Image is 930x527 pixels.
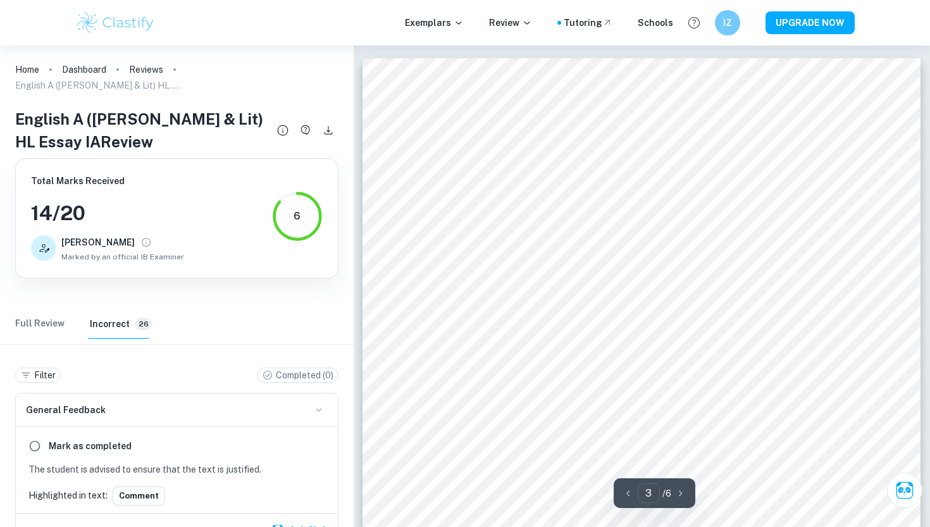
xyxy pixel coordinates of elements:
h6: Total Marks Received [31,174,184,188]
button: Comment [113,487,165,505]
button: Full Review [15,309,65,339]
h3: 14 / 20 [31,198,184,228]
span: Marked by an official IB Examiner [61,251,184,263]
div: 6 [294,209,301,224]
p: Filter [34,368,56,382]
span: Text: Brave New World [571,234,713,248]
button: View full profile [137,233,155,251]
a: Dashboard [62,61,106,78]
a: Reviews [129,61,163,78]
p: Highlighted in text: [28,488,108,502]
p: Exemplars [405,16,464,30]
div: Completed (0) [257,368,338,383]
p: The student is advised to ensure that the text is justified. [28,462,330,476]
button: UPGRADE NOW [766,11,855,34]
img: Clastify logo [75,10,156,35]
p: Completed ( 0 ) [276,368,333,382]
h6: [PERSON_NAME] [61,235,135,249]
p: / 6 [662,487,671,500]
button: Ask Clai [887,473,922,508]
h6: Incorrect [90,317,130,331]
button: Have a questions about this review? [295,120,316,140]
button: Help and Feedback [683,12,705,34]
h4: English A ([PERSON_NAME] & Lit) HL Essay IA Review [15,108,273,153]
span: Word Count: 1369 [586,266,698,280]
a: Tutoring [564,16,612,30]
button: Download [318,120,338,140]
span: HL English A Literature Essay [548,202,735,216]
div: Filter [15,368,61,383]
button: IZ [715,10,740,35]
span: General Feedback [26,405,106,415]
h6: Mark as completed [49,439,132,453]
button: Review details [273,120,293,140]
a: Schools [638,16,673,30]
p: English A ([PERSON_NAME] & Lit) HL Essay IA [15,78,180,92]
p: Review [489,16,532,30]
h6: IZ [721,16,735,30]
a: Home [15,61,39,78]
span: 26 [135,319,152,329]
